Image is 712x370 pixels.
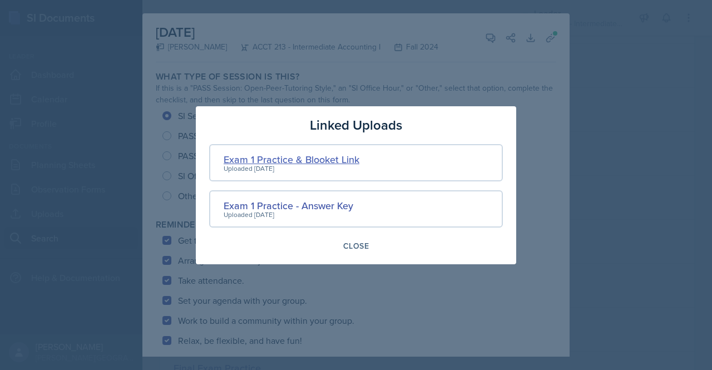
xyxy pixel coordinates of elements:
h3: Linked Uploads [310,115,402,135]
div: Exam 1 Practice & Blooket Link [224,152,359,167]
div: Uploaded [DATE] [224,164,359,174]
div: Exam 1 Practice - Answer Key [224,198,353,213]
div: Close [343,241,369,250]
button: Close [336,236,376,255]
div: Uploaded [DATE] [224,210,353,220]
